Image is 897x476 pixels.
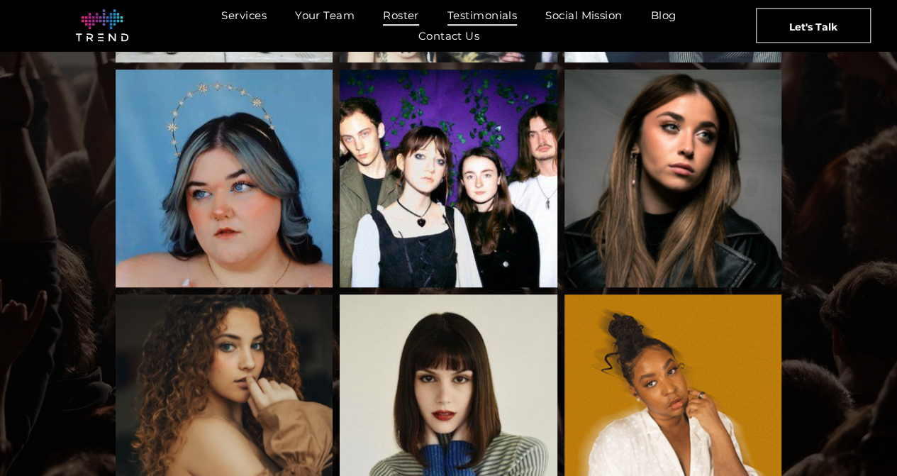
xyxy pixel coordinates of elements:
[447,5,517,26] span: Testimonials
[756,8,871,43] a: Let's Talk
[826,408,897,476] iframe: Chat Widget
[433,5,531,26] a: Testimonials
[404,26,494,46] a: Contact Us
[281,5,369,26] a: Your Team
[369,5,433,26] a: Roster
[531,5,636,26] a: Social Mission
[789,9,837,44] span: Let's Talk
[564,70,782,287] a: Rachel Grae
[116,70,333,287] a: Courtney Govan
[637,5,691,26] a: Blog
[207,5,281,26] a: Services
[340,70,557,287] a: Little Fuss
[76,9,128,42] img: logo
